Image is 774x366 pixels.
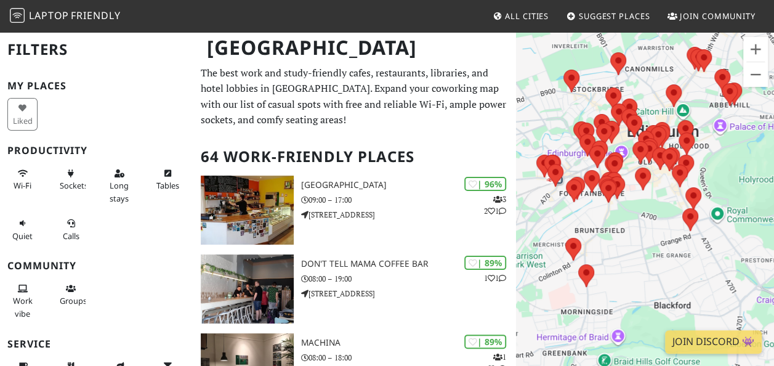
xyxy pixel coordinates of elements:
[680,10,756,22] span: Join Community
[301,259,516,269] h3: Don't tell Mama Coffee Bar
[110,180,129,203] span: Long stays
[10,6,121,27] a: LaptopFriendly LaptopFriendly
[60,295,87,306] span: Group tables
[743,62,768,87] button: Zoom out
[56,213,86,246] button: Calls
[743,37,768,62] button: Zoom in
[156,180,179,191] span: Work-friendly tables
[464,177,506,191] div: | 96%
[14,180,31,191] span: Stable Wi-Fi
[301,273,516,285] p: 08:00 – 19:00
[301,288,516,299] p: [STREET_ADDRESS]
[7,163,38,196] button: Wi-Fi
[7,31,186,68] h2: Filters
[60,180,88,191] span: Power sockets
[505,10,549,22] span: All Cities
[301,209,516,221] p: [STREET_ADDRESS]
[7,145,186,157] h3: Productivity
[301,352,516,364] p: 08:00 – 18:00
[484,272,506,284] p: 1 1
[10,8,25,23] img: LaptopFriendly
[201,176,294,245] img: North Fort Cafe
[201,254,294,323] img: Don't tell Mama Coffee Bar
[488,5,554,27] a: All Cities
[201,65,509,128] p: The best work and study-friendly cafes, restaurants, libraries, and hotel lobbies in [GEOGRAPHIC_...
[56,163,86,196] button: Sockets
[153,163,183,196] button: Tables
[201,138,509,176] h2: 64 Work-Friendly Places
[562,5,655,27] a: Suggest Places
[7,260,186,272] h3: Community
[464,256,506,270] div: | 89%
[301,180,516,190] h3: [GEOGRAPHIC_DATA]
[13,295,33,319] span: People working
[12,230,33,242] span: Quiet
[7,80,186,92] h3: My Places
[484,193,506,217] p: 3 2 1
[7,213,38,246] button: Quiet
[29,9,69,22] span: Laptop
[56,279,86,311] button: Groups
[71,9,120,22] span: Friendly
[63,230,79,242] span: Video/audio calls
[579,10,650,22] span: Suggest Places
[464,335,506,349] div: | 89%
[7,338,186,350] h3: Service
[7,279,38,323] button: Work vibe
[663,5,760,27] a: Join Community
[197,31,514,65] h1: [GEOGRAPHIC_DATA]
[301,194,516,206] p: 09:00 – 17:00
[301,338,516,348] h3: Machina
[193,176,516,245] a: North Fort Cafe | 96% 321 [GEOGRAPHIC_DATA] 09:00 – 17:00 [STREET_ADDRESS]
[193,254,516,323] a: Don't tell Mama Coffee Bar | 89% 11 Don't tell Mama Coffee Bar 08:00 – 19:00 [STREET_ADDRESS]
[104,163,134,208] button: Long stays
